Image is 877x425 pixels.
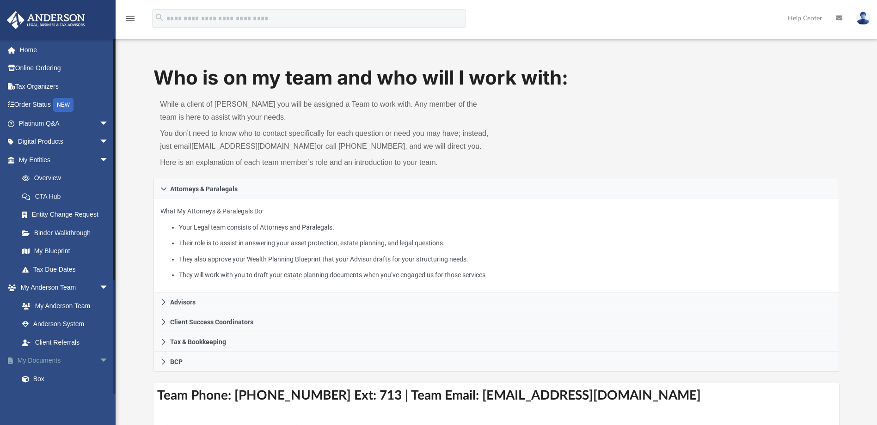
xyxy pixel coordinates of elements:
div: Attorneys & Paralegals [153,199,839,293]
a: Box [13,370,118,388]
a: Home [6,41,123,59]
a: Client Referrals [13,333,118,352]
i: menu [125,13,136,24]
a: Tax & Bookkeeping [153,332,839,352]
li: Your Legal team consists of Attorneys and Paralegals. [179,222,832,233]
a: Anderson System [13,315,118,334]
a: Attorneys & Paralegals [153,179,839,199]
i: search [154,12,165,23]
span: arrow_drop_down [99,352,118,370]
span: BCP [170,358,183,365]
h3: Team Phone: [PHONE_NUMBER] Ext: 713 | Team Email: [EMAIL_ADDRESS][DOMAIN_NAME] [153,383,839,408]
p: You don’t need to know who to contact specifically for each question or need you may have; instea... [160,127,490,153]
div: NEW [53,98,74,112]
span: Tax & Bookkeeping [170,339,226,345]
a: BCP [153,352,839,372]
img: Anderson Advisors Platinum Portal [4,11,88,29]
a: [EMAIL_ADDRESS][DOMAIN_NAME] [191,142,317,150]
a: Online Ordering [6,59,123,78]
p: While a client of [PERSON_NAME] you will be assigned a Team to work with. Any member of the team ... [160,98,490,124]
a: Digital Productsarrow_drop_down [6,133,123,151]
a: My Entitiesarrow_drop_down [6,151,123,169]
li: Their role is to assist in answering your asset protection, estate planning, and legal questions. [179,237,832,249]
span: arrow_drop_down [99,133,118,152]
a: Advisors [153,292,839,312]
a: Platinum Q&Aarrow_drop_down [6,114,123,133]
span: arrow_drop_down [99,114,118,133]
a: Tax Due Dates [13,260,123,279]
a: menu [125,18,136,24]
li: They will work with you to draft your estate planning documents when you’ve engaged us for those ... [179,269,832,281]
a: My Anderson Team [13,297,113,315]
a: Meeting Minutes [13,388,123,407]
li: They also approve your Wealth Planning Blueprint that your Advisor drafts for your structuring ne... [179,254,832,265]
a: Client Success Coordinators [153,312,839,332]
span: arrow_drop_down [99,151,118,170]
a: Overview [13,169,123,188]
span: arrow_drop_down [99,279,118,297]
a: My Documentsarrow_drop_down [6,352,123,370]
a: My Anderson Teamarrow_drop_down [6,279,118,297]
h1: Who is on my team and who will I work with: [153,64,839,91]
a: Order StatusNEW [6,96,123,115]
span: Advisors [170,299,196,305]
a: Tax Organizers [6,77,123,96]
p: Here is an explanation of each team member’s role and an introduction to your team. [160,156,490,169]
a: CTA Hub [13,187,123,206]
a: My Blueprint [13,242,118,261]
p: What My Attorneys & Paralegals Do: [160,206,832,281]
a: Entity Change Request [13,206,123,224]
span: Client Success Coordinators [170,319,253,325]
span: Attorneys & Paralegals [170,186,238,192]
img: User Pic [856,12,870,25]
a: Binder Walkthrough [13,224,123,242]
